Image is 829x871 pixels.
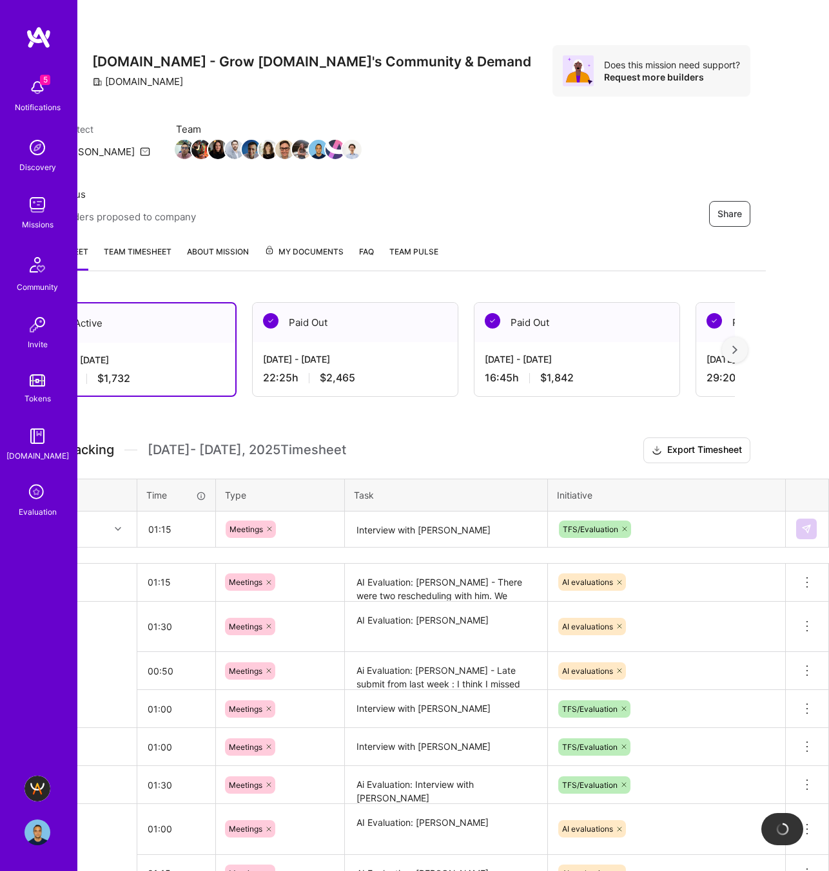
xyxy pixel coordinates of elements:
[562,824,613,834] span: AI evaluations
[137,565,215,599] input: HH:MM
[717,207,742,220] span: Share
[24,312,50,338] img: Invite
[19,505,57,519] div: Evaluation
[292,140,311,159] img: Team Member Avatar
[41,830,126,844] div: 3h 15m
[359,245,374,271] a: FAQ
[41,740,126,754] div: [DATE]
[346,653,546,689] textarea: Ai Evaluation: [PERSON_NAME] - Late submit from last week : I think I missed this one when review...
[24,776,50,801] img: A.Team - Grow A.Team's Community & Demand
[225,140,244,159] img: Team Member Avatar
[643,437,750,463] button: Export Timesheet
[56,210,196,224] span: Builders proposed to company
[346,729,546,765] textarea: Interview with [PERSON_NAME]
[229,742,262,752] span: Meetings
[346,805,546,854] textarea: AI Evaluation: [PERSON_NAME]
[22,218,54,231] div: Missions
[229,824,262,834] span: Meetings
[562,622,613,631] span: AI evaluations
[137,812,215,846] input: HH:MM
[229,780,262,790] span: Meetings
[309,140,328,159] img: Team Member Avatar
[540,371,574,385] span: $1,842
[30,374,45,387] img: tokens
[264,245,344,259] span: My Documents
[24,135,50,160] img: discovery
[193,139,210,160] a: Team Member Avatar
[260,139,277,160] a: Team Member Avatar
[389,247,438,256] span: Team Pulse
[137,730,215,764] input: HH:MM
[732,345,737,354] img: right
[562,780,618,790] span: TFS/Evaluation
[24,423,50,449] img: guide book
[210,139,226,160] a: Team Member Avatar
[41,814,126,828] div: [DATE]
[92,77,102,87] i: icon CompanyGray
[30,187,196,201] span: Team status
[148,442,346,458] span: [DATE] - [DATE] , 2025 Timesheet
[92,53,531,70] h3: [DOMAIN_NAME] - Grow [DOMAIN_NAME]'s Community & Demand
[137,768,215,802] input: HH:MM
[242,140,261,159] img: Team Member Avatar
[21,819,54,845] a: User Avatar
[229,622,262,631] span: Meetings
[264,245,344,271] a: My Documents
[389,245,438,271] a: Team Pulse
[97,372,130,385] span: $1,732
[176,139,193,160] a: Team Member Avatar
[41,778,126,792] div: [DATE]
[263,371,447,385] div: 22:25 h
[56,145,135,158] div: [PERSON_NAME]
[26,26,52,49] img: logo
[17,280,58,294] div: Community
[41,612,126,626] div: [DATE]
[275,140,295,159] img: Team Member Avatar
[263,313,278,329] img: Paid Out
[293,139,310,160] a: Team Member Avatar
[562,704,618,714] span: TFS/Evaluation
[229,704,262,714] span: Meetings
[346,691,546,727] textarea: Interview with [PERSON_NAME]
[563,524,618,534] span: TFS/Evaluation
[243,139,260,160] a: Team Member Avatar
[604,59,740,71] div: Does this mission need support?
[24,192,50,218] img: teamwork
[707,313,722,329] img: Paid Out
[345,479,548,511] th: Task
[485,352,669,366] div: [DATE] - [DATE]
[801,524,812,534] img: Submit
[187,245,249,271] a: About Mission
[485,313,500,329] img: Paid Out
[557,488,776,502] div: Initiative
[24,75,50,100] img: bell
[796,519,818,539] div: null
[137,609,215,644] input: HH:MM
[346,767,546,803] textarea: Ai Evaluation: Interview with [PERSON_NAME]
[327,139,344,160] a: Team Member Avatar
[346,513,546,547] textarea: Interview with [PERSON_NAME]
[258,140,278,159] img: Team Member Avatar
[137,692,215,726] input: HH:MM
[208,140,228,159] img: Team Member Avatar
[326,140,345,159] img: Team Member Avatar
[42,372,225,385] div: 15:45 h
[104,245,171,271] a: Team timesheet
[346,603,546,651] textarea: AI Evaluation: [PERSON_NAME]
[320,371,355,385] span: $2,465
[24,392,51,405] div: Tokens
[229,577,262,587] span: Meetings
[21,776,54,801] a: A.Team - Grow A.Team's Community & Demand
[310,139,327,160] a: Team Member Avatar
[226,139,243,160] a: Team Member Avatar
[277,139,293,160] a: Team Member Avatar
[344,139,360,160] a: Team Member Avatar
[42,353,225,367] div: [DATE] - [DATE]
[40,75,50,85] span: 5
[176,122,360,136] span: Team
[32,303,235,343] div: Active
[346,565,546,600] textarea: AI Evaluation: [PERSON_NAME] - There were two rescheduling with him. We ended up to use my person...
[92,75,183,88] div: [DOMAIN_NAME]
[709,201,750,227] button: Share
[146,488,206,502] div: Time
